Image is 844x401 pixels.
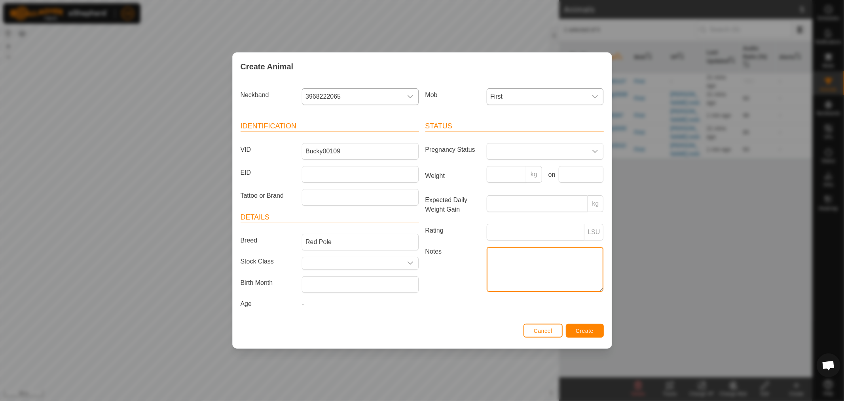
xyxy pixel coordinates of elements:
[576,328,594,334] span: Create
[422,166,484,186] label: Weight
[584,224,603,241] p-inputgroup-addon: LSU
[587,89,603,105] div: dropdown trigger
[241,121,419,132] header: Identification
[566,324,604,338] button: Create
[402,257,418,269] div: dropdown trigger
[422,88,484,102] label: Mob
[402,89,418,105] div: dropdown trigger
[237,299,299,309] label: Age
[534,328,552,334] span: Cancel
[237,189,299,202] label: Tattoo or Brand
[241,212,419,223] header: Details
[237,257,299,267] label: Stock Class
[422,143,484,157] label: Pregnancy Status
[237,166,299,179] label: EID
[422,247,484,292] label: Notes
[545,170,556,179] label: on
[237,143,299,157] label: VID
[237,88,299,102] label: Neckband
[526,166,542,183] p-inputgroup-addon: kg
[237,234,299,247] label: Breed
[422,195,484,214] label: Expected Daily Weight Gain
[302,89,402,105] span: 3968222065
[241,61,294,73] span: Create Animal
[817,353,840,377] div: Open chat
[487,89,587,105] span: First
[588,195,603,212] p-inputgroup-addon: kg
[523,324,563,338] button: Cancel
[587,143,603,159] div: dropdown trigger
[425,121,604,132] header: Status
[237,276,299,290] label: Birth Month
[422,224,484,237] label: Rating
[302,300,304,307] span: -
